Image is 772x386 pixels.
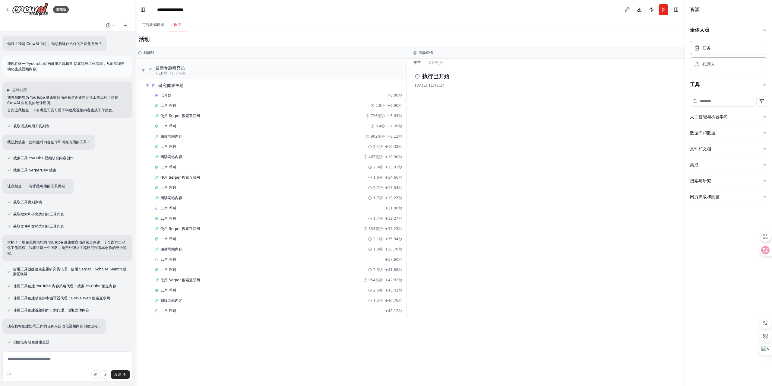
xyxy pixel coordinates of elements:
[146,83,149,88] font: ▼
[690,109,767,125] button: 人工智能与机器学习
[160,114,200,118] font: 使用 Serper 搜索互联网
[160,227,200,231] font: 使用 Serper 搜索互联网
[388,309,402,313] font: 48.12秒
[388,186,402,190] font: 17.54秒
[388,196,402,200] font: 19.23秒
[144,51,154,55] font: 时间线
[390,124,402,128] font: 7.20秒
[7,88,10,92] font: ▶
[373,165,382,169] font: 2.0秒
[12,3,48,16] img: 标识
[13,200,42,204] font: 获取工具类别列表
[160,124,176,128] font: LLM 呼叫
[160,155,182,159] font: 阅读网站内容
[419,51,433,55] font: 活动详情
[690,82,700,88] font: 工具
[142,68,144,72] font: ▼
[13,340,49,344] font: 创建任务研究健康主题
[160,145,176,149] font: LLM 呼叫
[160,288,176,292] font: LLM 呼叫
[388,175,402,180] font: 14.66秒
[160,237,176,241] font: LLM 呼叫
[7,95,118,105] font: 我将帮助您为 YouTube 健康教育动画频道创建自动化工作流程！这是 CrewAI 自动化的绝佳用例。
[385,155,388,159] font: +
[414,61,421,65] font: 细节
[702,46,711,50] font: 任务
[13,168,56,172] font: 搜索工具 SerperDev 搜索
[388,227,402,231] font: 33.23秒
[690,141,767,157] button: 文件和文档
[7,140,90,144] font: 我还想搜索一些可能对内容创作和研究有用的工具：
[425,59,446,67] button: 原始数据
[388,206,402,210] font: 21.00秒
[160,134,182,139] font: 阅读网站内容
[385,268,388,272] font: +
[13,284,116,288] font: 使用工具创建 YouTube 内容策略代理：搜索 YouTube 频道内容
[373,196,382,200] font: 1.7秒
[385,206,388,210] font: +
[111,370,130,379] button: 发送
[160,278,200,282] font: 使用 Serper 搜索互联网
[428,61,443,65] font: 原始数据
[373,145,382,149] font: 2.1秒
[388,278,402,282] font: 42.82秒
[7,324,101,328] font: 现在我将创建协同工作的任务来自动化视频内容创建过程：
[373,175,382,180] font: 1.6秒
[160,104,176,108] font: LLM 呼叫
[7,88,27,92] button: ▶思维过程
[373,247,382,251] font: 1.3秒
[390,134,402,139] font: 8.12秒
[385,186,388,190] font: +
[388,145,402,149] font: 10.38秒
[160,216,176,221] font: LLM 呼叫
[422,73,449,79] font: 执行已开始
[13,224,64,228] font: 获取文件和文档类别的工具列表
[690,157,767,173] button: 集成
[114,372,122,377] font: 发送
[388,257,402,262] font: 37.60秒
[375,104,385,108] font: 2.8秒
[369,227,383,231] font: 854毫秒
[690,146,711,151] font: 文件和文档
[7,184,69,188] font: 让我检查一下有哪些可用的工具类别：
[12,88,27,92] font: 思维过程
[385,216,388,221] font: +
[690,130,715,135] font: 数据库和数据
[672,5,680,14] button: 隐藏右侧边栏
[385,237,388,241] font: +
[142,23,164,27] font: 可视化编辑器
[410,59,425,67] button: 细节
[7,42,102,46] font: 你好！我是 CrewAI 助手。你想构建什么样的自动化系统？
[160,186,176,190] font: LLM 呼叫
[690,178,711,183] font: 搜索与研究
[690,7,700,12] font: 资源
[373,288,382,292] font: 2.5秒
[388,165,402,169] font: 13.03秒
[13,156,74,160] font: 搜索工具 YouTube 视频研究内容创作
[390,114,402,118] font: 3.63秒
[371,114,385,118] font: 726毫秒
[373,268,382,272] font: 2.3秒
[101,370,109,379] button: 点击说出您的自动化想法
[174,23,181,27] font: 执行
[91,370,100,379] button: 上传文件
[387,93,390,97] font: +
[385,196,388,200] font: +
[388,298,402,303] font: 46.76秒
[160,196,182,200] font: 阅读网站内容
[387,124,390,128] font: +
[690,173,767,189] button: 搜索与研究
[13,267,127,276] font: 使用工具创建健康主题研究员代理：使用 Serper、Scholar Search 搜索互联网
[371,134,385,139] font: 902毫秒
[160,206,176,210] font: LLM 呼叫
[13,296,110,300] font: 使用工具创建动画脚本编写器代理：Brave Web 搜索互联网
[385,145,388,149] font: +
[388,216,402,221] font: 32.27秒
[373,298,382,303] font: 1.2秒
[155,65,185,70] font: 健康专题研究员
[690,39,767,76] div: 全体人员
[172,71,179,75] font: 1 个
[388,247,402,251] font: 36.70秒
[690,114,728,119] font: 人工智能与机器学习
[7,240,127,255] font: 太棒了！现在我将为您的 YouTube 健康教育动画频道创建一个全面的自动化工作流程。我将组建一个团队，负责处理从主题研究到脚本创作的整个流程。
